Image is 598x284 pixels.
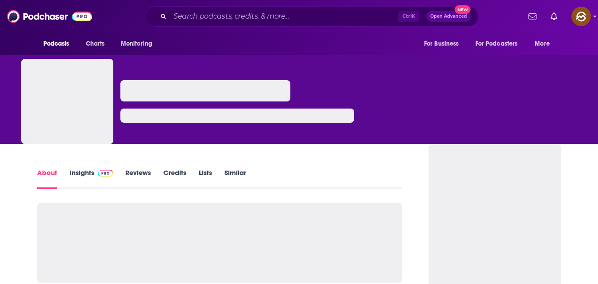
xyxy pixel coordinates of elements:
button: open menu [37,35,81,52]
span: Logged in as hey85204 [571,7,591,26]
span: Podcasts [43,38,69,50]
button: Open AdvancedNew [426,11,471,22]
img: Podchaser - Follow, Share and Rate Podcasts [7,8,92,25]
a: Reviews [125,168,151,189]
span: Charts [86,38,105,50]
span: More [535,38,550,50]
span: Monitoring [121,38,152,50]
span: Open Advanced [430,14,467,19]
a: Lists [199,168,212,189]
div: Search podcasts, credits, & more... [146,6,478,27]
span: Ctrl K [398,11,419,22]
span: New [455,5,471,14]
button: open menu [418,35,470,52]
span: For Podcasters [475,38,518,50]
button: open menu [115,35,164,52]
span: For Business [424,38,459,50]
img: Podchaser Pro [98,170,113,177]
a: Charts [80,35,110,52]
a: Credits [163,168,186,189]
a: About [37,168,57,189]
button: Show profile menu [571,7,591,26]
a: Show notifications dropdown [525,9,540,24]
button: open menu [470,35,531,52]
a: Show notifications dropdown [547,9,561,24]
a: InsightsPodchaser Pro [69,168,113,189]
button: open menu [529,35,561,52]
img: User Profile [571,7,591,26]
a: Similar [224,168,246,189]
input: Search podcasts, credits, & more... [170,9,398,23]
